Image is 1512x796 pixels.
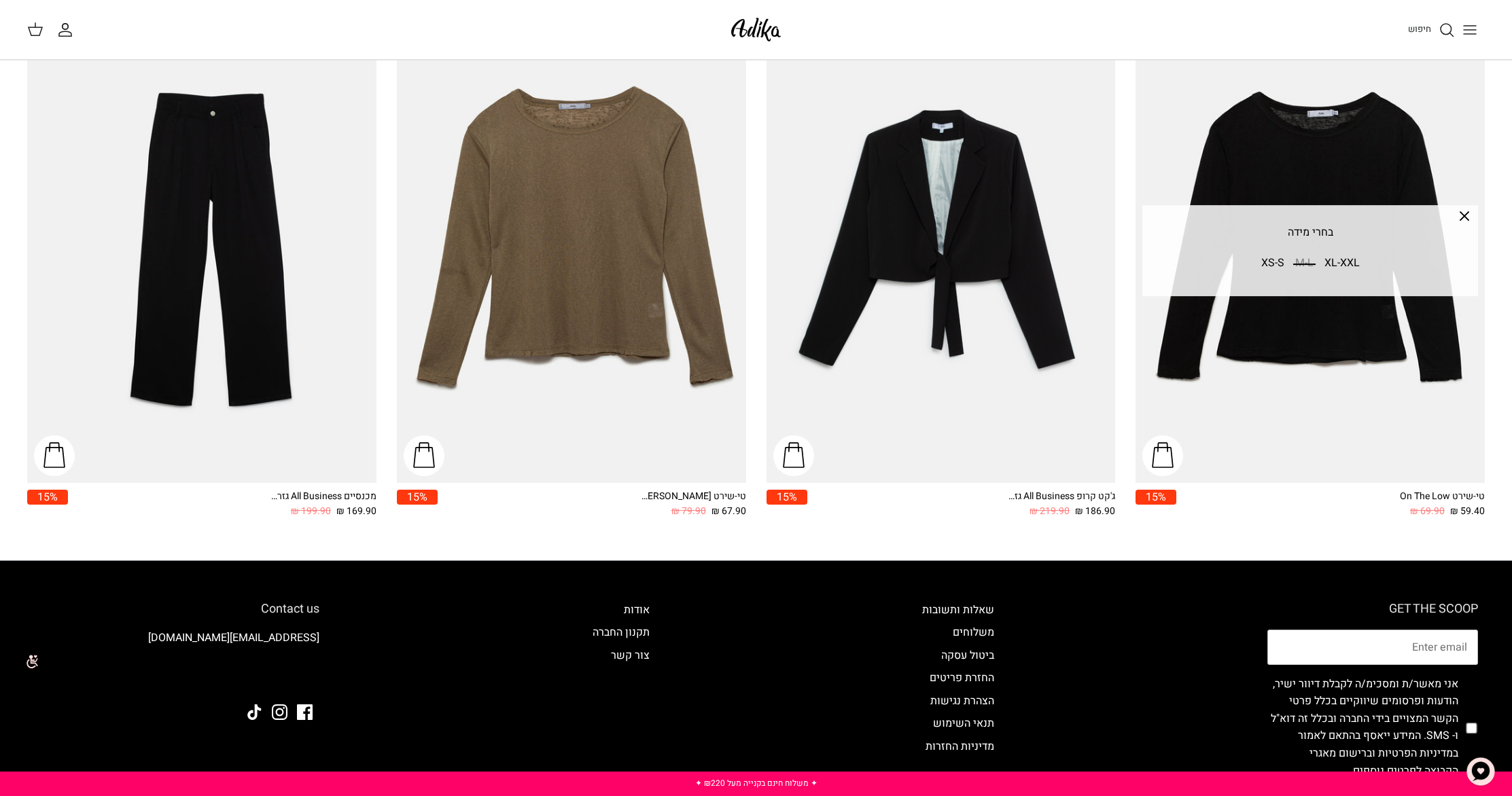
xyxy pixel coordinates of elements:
[767,490,807,519] a: 15%
[247,704,262,720] a: Tiktok
[1006,490,1115,504] div: ג'קט קרופ All Business גזרה מחויטת
[941,647,994,664] a: ביטול עסקה
[1322,253,1362,275] p: XL-XXL
[1136,490,1176,504] span: 15%
[1267,630,1478,665] input: Email
[1136,490,1176,519] a: 15%
[148,630,319,646] a: [EMAIL_ADDRESS][DOMAIN_NAME]
[1075,504,1115,519] span: 186.90 ₪
[926,738,994,755] a: מדיניות החזרות
[291,504,331,519] span: 199.90 ₪
[930,670,994,686] a: החזרת פריטים
[27,490,68,519] a: 15%
[671,504,706,519] span: 79.90 ₪
[1293,253,1316,275] p: M-L
[1410,504,1445,519] span: 69.90 ₪
[1144,225,1476,242] p: בחרי מידה
[922,602,994,618] a: שאלות ותשובות
[593,624,650,640] a: תקנון החברה
[1136,18,1485,483] a: טי-שירט On The Low
[57,22,79,38] a: החשבון שלי
[27,18,376,483] a: מכנסיים All Business גזרה מחויטת
[336,504,376,519] span: 169.90 ₪
[297,704,313,720] a: Facebook
[1176,490,1485,519] a: טי-שירט On The Low 59.40 ₪ 69.90 ₪
[1376,490,1485,504] div: טי-שירט On The Low
[1267,602,1478,617] h6: GET THE SCOOP
[438,490,746,519] a: טי-שירט [PERSON_NAME] שרוולים ארוכים 67.90 ₪ 79.90 ₪
[282,668,319,685] img: Adika IL
[611,647,650,664] a: צור קשר
[1030,504,1070,519] span: 219.90 ₪
[27,490,68,504] span: 15%
[1460,751,1501,792] button: צ'אט
[637,490,746,504] div: טי-שירט [PERSON_NAME] שרוולים ארוכים
[272,704,287,720] a: Instagram
[68,490,376,519] a: מכנסיים All Business גזרה מחויטת 169.90 ₪ 199.90 ₪
[1455,15,1485,45] button: Toggle menu
[10,643,48,680] img: accessibility_icon02.svg
[397,18,746,483] a: טי-שירט Sandy Dunes שרוולים ארוכים
[930,693,994,709] a: הצהרת נגישות
[695,777,817,789] a: ✦ משלוח חינם בקנייה מעל ₪220 ✦
[933,715,994,731] a: תנאי השימוש
[397,490,438,519] a: 15%
[953,624,994,640] a: משלוחים
[268,490,376,504] div: מכנסיים All Business גזרה מחויטת
[767,18,1116,483] a: ג'קט קרופ All Business גזרה מחויטת
[1450,504,1485,519] span: 59.40 ₪
[727,14,785,46] img: Adika IL
[711,504,746,519] span: 67.90 ₪
[34,602,319,617] h6: Contact us
[624,602,650,618] a: אודות
[1353,763,1422,779] a: לפרטים נוספים
[397,490,438,504] span: 15%
[1408,22,1455,38] a: חיפוש
[807,490,1116,519] a: ג'קט קרופ All Business גזרה מחויטת 186.90 ₪ 219.90 ₪
[1408,22,1431,35] span: חיפוש
[767,490,807,504] span: 15%
[1259,253,1286,275] p: XS-S
[1267,676,1458,780] label: אני מאשר/ת ומסכימ/ה לקבלת דיוור ישיר, הודעות ופרסומים שיווקיים בכלל פרטי הקשר המצויים בידי החברה ...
